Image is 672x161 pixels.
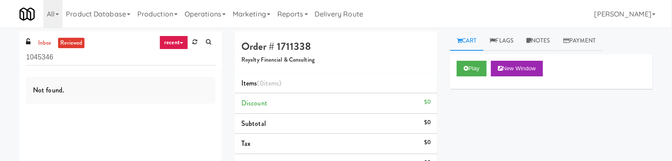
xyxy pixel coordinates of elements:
[424,117,431,128] div: $0
[241,138,250,148] span: Tax
[241,57,431,63] h5: Royalty Financial & Consulting
[457,61,487,76] button: Play
[19,7,35,22] img: Micromart
[58,38,85,49] a: reviewed
[241,78,281,88] span: Items
[557,31,603,51] a: Payment
[424,97,431,108] div: $0
[241,41,431,52] h4: Order # 1711338
[159,36,188,49] a: recent
[257,78,282,88] span: (0 )
[491,61,543,76] button: New Window
[36,38,54,49] a: inbox
[33,85,64,95] span: Not found.
[26,49,215,66] input: Search vision orders
[424,137,431,148] div: $0
[264,78,279,88] ng-pluralize: items
[484,31,520,51] a: Flags
[450,31,484,51] a: Cart
[520,31,557,51] a: Notes
[241,118,266,128] span: Subtotal
[241,98,267,108] span: Discount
